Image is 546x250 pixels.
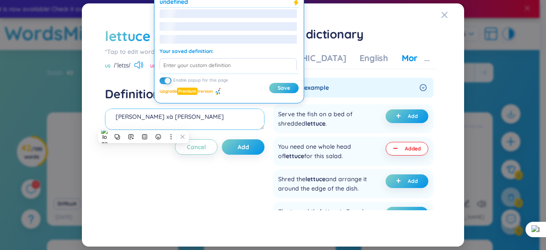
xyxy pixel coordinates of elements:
[417,52,437,69] button: ellipsis
[305,175,325,183] span: lettuce
[238,143,249,151] span: Add
[396,113,404,119] span: plus
[408,113,418,120] span: Add
[150,63,156,70] span: UK
[386,174,428,188] button: plus
[396,178,404,184] span: plus
[408,210,418,217] span: Add
[105,63,110,70] span: US
[360,52,388,64] div: English
[105,26,151,45] div: lettuce
[114,61,131,70] span: /ˈletɪs/
[386,207,428,221] button: plus
[405,145,421,152] span: Added
[278,109,371,128] div: Serve the fish on a bed of shredded .
[278,142,371,161] div: You need one whole head of for this salad.
[420,84,427,91] span: right-circle
[105,86,264,102] h4: Definition
[105,109,264,130] textarea: [PERSON_NAME] xà [PERSON_NAME] (undefined) Eg: You need one whole head of lettuce for this salad.
[393,146,401,152] span: minus
[386,109,428,123] button: plus
[305,120,325,127] span: lettuce
[386,142,428,156] button: minus
[278,207,371,226] div: She tossed the in French dressing.
[105,47,264,56] div: *Tap to edit word
[424,58,430,64] span: ellipsis
[320,208,340,215] span: lettuce
[402,52,464,64] div: More examples
[278,174,371,193] div: Shred the and arrange it around the edge of the dish.
[284,152,304,160] span: lettuce
[441,3,464,26] button: Close
[408,178,418,185] span: Add
[280,83,416,92] span: General example
[273,26,437,42] h1: From dictionary
[187,143,206,151] span: Cancel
